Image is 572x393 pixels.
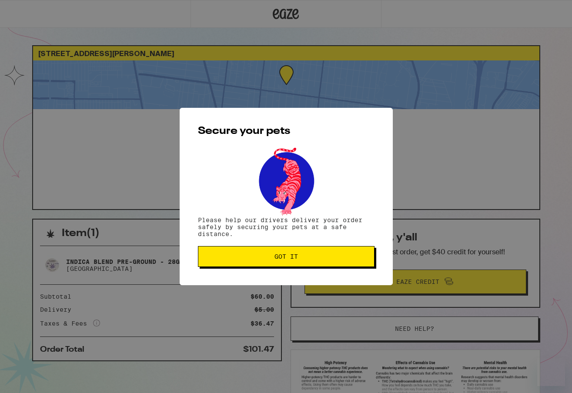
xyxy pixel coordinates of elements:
[251,145,322,216] img: pets
[198,126,375,137] h2: Secure your pets
[198,216,375,237] p: Please help our drivers deliver your order safely by securing your pets at a safe distance.
[537,358,565,386] iframe: Button to launch messaging window
[274,253,298,260] span: Got it
[198,246,375,267] button: Got it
